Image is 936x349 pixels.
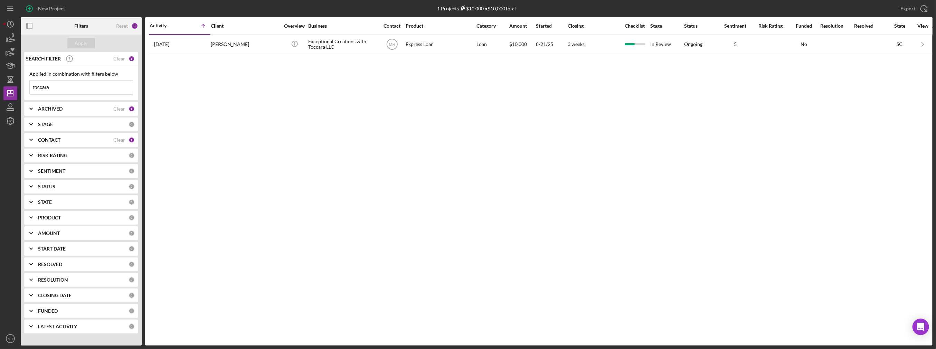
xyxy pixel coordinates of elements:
button: MR [3,332,17,346]
div: 0 [129,277,135,283]
div: 0 [129,308,135,314]
b: CONTACT [38,137,60,143]
button: Export [894,2,933,16]
b: Filters [74,23,88,29]
b: SENTIMENT [38,168,65,174]
b: RESOLVED [38,262,62,267]
b: RISK RATING [38,153,67,158]
div: Ongoing [684,41,702,47]
div: Status [684,23,717,29]
div: 8/21/25 [536,35,567,54]
div: Clear [113,56,125,62]
div: 0 [129,183,135,190]
div: 0 [129,215,135,221]
div: Contact [379,23,405,29]
div: $10,000 [459,6,484,11]
div: 0 [129,121,135,128]
div: View [914,23,932,29]
div: Clear [113,106,125,112]
div: Sentiment [718,23,753,29]
div: Resolution [820,23,853,29]
b: START DATE [38,246,66,252]
button: Apply [67,38,95,48]
div: Applied in combination with filters below [29,71,133,77]
div: 0 [129,246,135,252]
div: 0 [129,199,135,205]
text: MR [389,42,395,47]
div: Export [900,2,915,16]
div: Closing [568,23,620,29]
b: CLOSING DATE [38,293,72,298]
b: STATE [38,199,52,205]
div: Reset [116,23,128,29]
b: ARCHIVED [38,106,63,112]
span: $10,000 [509,41,527,47]
div: 0 [129,230,135,236]
div: Category [476,23,509,29]
button: New Project [21,2,72,16]
div: 0 [129,261,135,267]
b: STAGE [38,122,53,127]
div: Risk Rating [753,23,788,29]
div: Overview [282,23,308,29]
div: Resolved [854,23,885,29]
div: 0 [129,168,135,174]
div: 1 [129,56,135,62]
div: Started [536,23,567,29]
b: SEARCH FILTER [26,56,61,62]
div: 5 [718,41,753,47]
div: 1 Projects • $10,000 Total [437,6,516,11]
div: Stage [650,23,683,29]
b: FUNDED [38,308,58,314]
div: 0 [129,292,135,299]
div: SC [886,41,914,47]
div: Checklist [620,23,650,29]
div: Express Loan [406,35,475,54]
div: 0 [129,152,135,159]
div: In Review [650,35,683,54]
div: Business [308,23,377,29]
b: PRODUCT [38,215,61,220]
div: 1 [129,137,135,143]
div: Funded [788,23,820,29]
div: Apply [75,38,88,48]
b: STATUS [38,184,55,189]
b: RESOLUTION [38,277,68,283]
div: Loan [476,35,509,54]
div: Exceptional Creations with Toccara LLC [308,35,377,54]
div: Client [211,23,280,29]
b: LATEST ACTIVITY [38,324,77,329]
div: 3 [131,22,138,29]
b: AMOUNT [38,230,60,236]
div: Activity [150,23,180,28]
div: State [886,23,914,29]
div: Amount [509,23,535,29]
time: 2025-09-07 16:52 [154,41,169,47]
text: MR [8,337,13,341]
div: [PERSON_NAME] [211,35,280,54]
div: 1 [129,106,135,112]
div: 0 [129,323,135,330]
div: Product [406,23,475,29]
div: New Project [38,2,65,16]
div: Open Intercom Messenger [913,319,929,335]
div: No [788,41,820,47]
div: Clear [113,137,125,143]
time: 3 weeks [568,41,585,47]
